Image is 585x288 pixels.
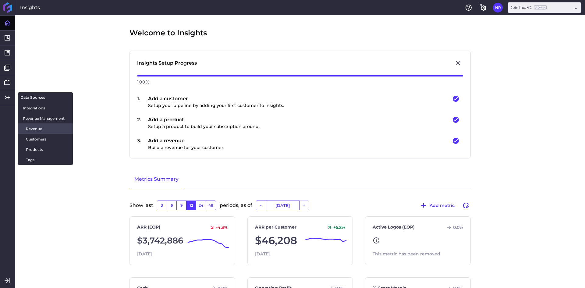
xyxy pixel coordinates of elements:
[453,58,463,68] button: Close
[129,201,471,216] div: Show last periods, as of
[148,123,260,130] p: Setup a product to build your subscription around.
[255,224,296,230] a: ARR per Customer
[148,144,224,151] p: Build a revenue for your customer.
[167,201,176,210] button: 6
[207,225,228,230] div: -4.3 %
[137,233,228,248] div: $3,742,886
[255,233,346,248] div: $46,208
[137,224,160,230] a: ARR (EOP)
[373,251,463,257] div: This metric has been removed
[148,137,224,151] div: Add a revenue
[196,201,206,210] button: 24
[176,201,186,210] button: 9
[464,3,473,12] button: Help
[444,225,463,230] div: 0.0 %
[137,116,148,130] div: 2 .
[206,201,216,210] button: 48
[534,5,547,9] ins: Admin
[266,201,299,210] input: Select Date
[137,137,148,151] div: 3 .
[478,3,488,12] button: General Settings
[508,2,581,13] div: Dropdown select
[256,201,266,210] button: -
[186,201,196,210] button: 12
[148,102,284,109] p: Setup your pipeline by adding your first customer to Insights.
[493,3,503,12] button: User Menu
[137,76,463,88] div: 100 %
[373,224,415,230] a: Active Logos (EOP)
[417,201,457,210] button: Add metric
[137,59,197,67] div: Insights Setup Progress
[324,225,345,230] div: +5.2 %
[148,116,260,130] div: Add a product
[137,95,148,109] div: 1 .
[157,201,167,210] button: 3
[511,5,547,10] div: Join Inc. V2
[148,95,284,109] div: Add a customer
[129,171,183,188] a: Metrics Summary
[129,27,207,38] span: Welcome to Insights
